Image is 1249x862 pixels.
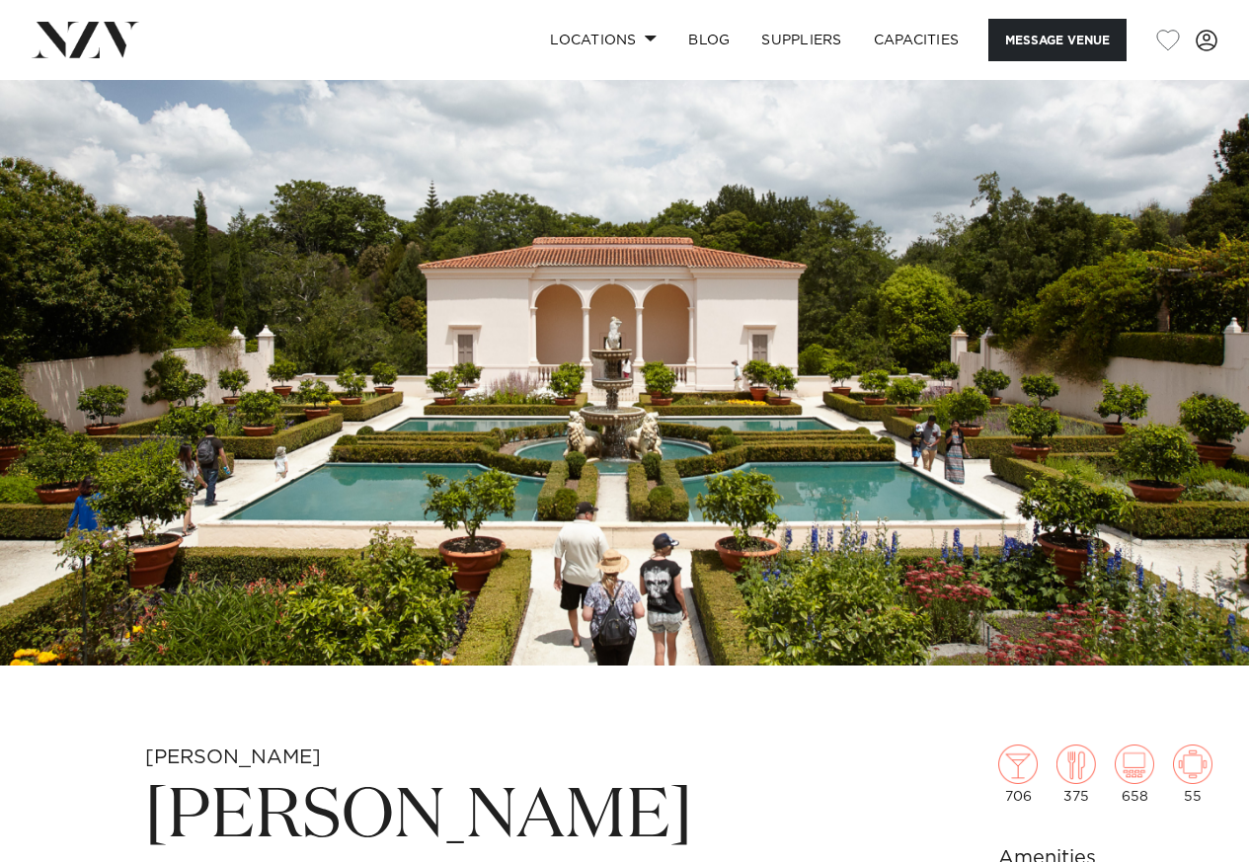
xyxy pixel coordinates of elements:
[32,22,139,57] img: nzv-logo.png
[1056,744,1096,804] div: 375
[1173,744,1212,784] img: meeting.png
[1115,744,1154,784] img: theatre.png
[858,19,976,61] a: Capacities
[988,19,1127,61] button: Message Venue
[745,19,857,61] a: SUPPLIERS
[1173,744,1212,804] div: 55
[672,19,745,61] a: BLOG
[998,744,1038,784] img: cocktail.png
[145,747,321,767] small: [PERSON_NAME]
[998,744,1038,804] div: 706
[1056,744,1096,784] img: dining.png
[1115,744,1154,804] div: 658
[534,19,672,61] a: Locations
